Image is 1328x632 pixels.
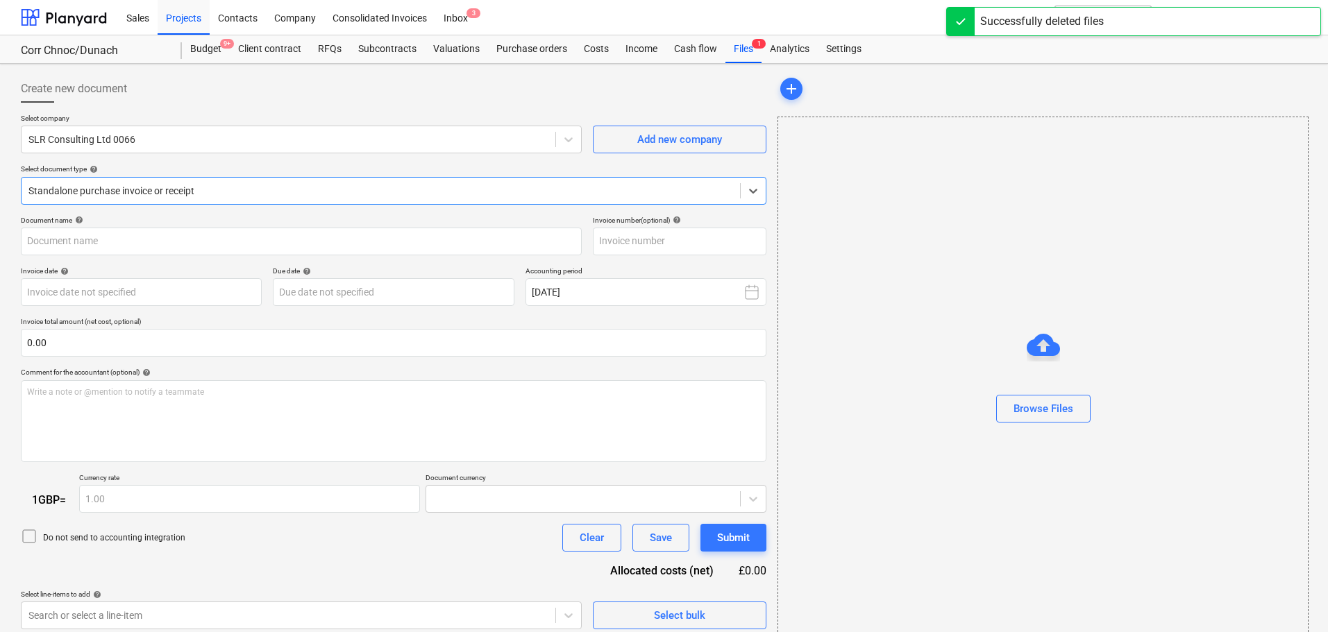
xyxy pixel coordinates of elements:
button: Submit [700,524,766,552]
p: Currency rate [79,473,420,485]
span: 3 [467,8,480,18]
div: Comment for the accountant (optional) [21,368,766,377]
p: Select company [21,114,582,126]
div: Document name [21,216,582,225]
div: 1 GBP = [21,493,79,506]
button: Clear [562,524,621,552]
div: Budget [182,35,230,63]
div: Successfully deleted files [980,13,1104,30]
span: help [72,216,83,224]
div: Submit [717,529,750,547]
div: Select bulk [654,606,705,624]
p: Do not send to accounting integration [43,532,185,544]
div: Due date [273,266,514,275]
button: [DATE] [526,278,766,306]
div: £0.00 [736,563,766,579]
div: Browse Files [1014,400,1073,418]
div: Clear [580,529,604,547]
a: RFQs [310,35,350,63]
div: Select document type [21,164,766,173]
span: help [58,267,69,275]
a: Analytics [762,35,818,63]
span: 9+ [220,39,234,49]
a: Files1 [725,35,762,63]
div: Corr Chnoc/Dunach [21,44,165,58]
div: Allocated costs (net) [586,563,736,579]
a: Settings [818,35,870,63]
iframe: Chat Widget [1259,565,1328,632]
a: Subcontracts [350,35,425,63]
span: help [140,368,151,377]
span: help [90,590,101,599]
div: Save [650,529,672,547]
p: Accounting period [526,266,766,278]
span: help [670,216,681,224]
span: 1 [752,39,766,49]
a: Budget9+ [182,35,230,63]
a: Costs [575,35,617,63]
span: help [300,267,311,275]
input: Document name [21,228,582,255]
p: Invoice total amount (net cost, optional) [21,317,766,329]
span: add [783,80,800,97]
p: Document currency [426,473,766,485]
span: Create new document [21,80,127,97]
button: Save [632,524,689,552]
a: Income [617,35,666,63]
a: Valuations [425,35,488,63]
div: Select line-items to add [21,590,582,599]
a: Purchase orders [488,35,575,63]
input: Invoice date not specified [21,278,262,306]
button: Browse Files [996,395,1091,422]
div: Invoice number (optional) [593,216,766,225]
button: Select bulk [593,601,766,629]
div: Invoice date [21,266,262,275]
input: Invoice total amount (net cost, optional) [21,329,766,357]
input: Due date not specified [273,278,514,306]
span: help [87,165,98,173]
div: Add new company [637,130,722,148]
div: Files [725,35,762,63]
a: Client contract [230,35,310,63]
a: Cash flow [666,35,725,63]
input: Invoice number [593,228,766,255]
button: Add new company [593,126,766,153]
